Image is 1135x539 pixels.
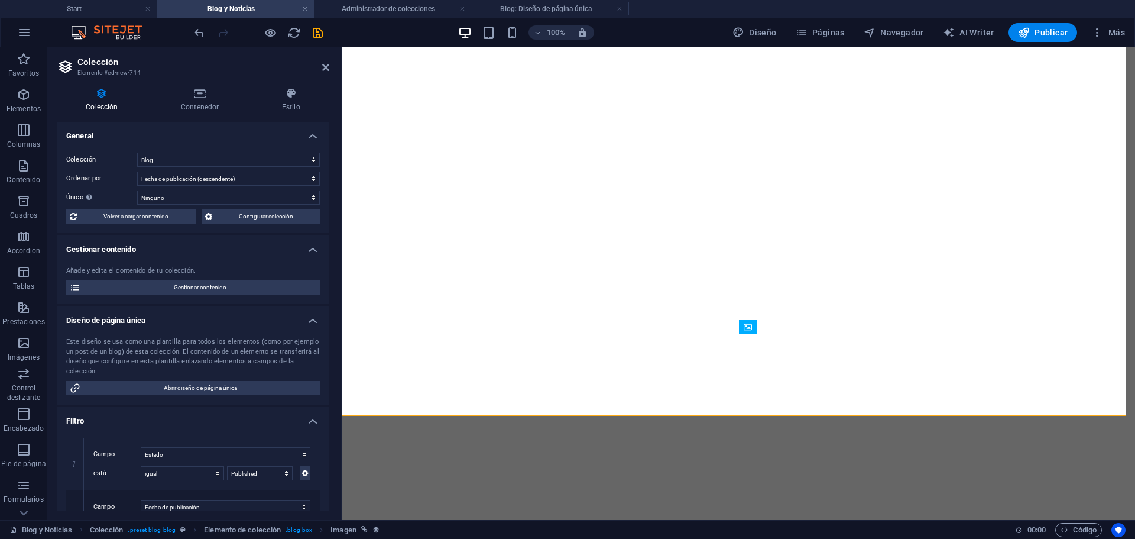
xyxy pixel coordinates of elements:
[80,209,192,224] span: Volver a cargar contenido
[372,526,380,534] i: Este elemento está vinculado a una colección
[287,26,301,40] i: Volver a cargar página
[943,27,994,38] span: AI Writer
[57,306,329,328] h4: Diseño de página única
[66,266,320,276] div: Añade y edita el contenido de tu colección.
[57,235,329,257] h4: Gestionar contenido
[728,23,781,42] button: Diseño
[1036,525,1037,534] span: :
[57,88,152,112] h4: Colección
[66,381,320,395] button: Abrir diseño de página única
[57,122,329,143] h4: General
[77,57,329,67] h2: Colección
[90,523,380,537] nav: breadcrumb
[93,447,141,461] label: Campo
[68,25,157,40] img: Editor Logo
[1008,23,1078,42] button: Publicar
[202,209,320,224] button: Configurar colección
[2,317,44,327] p: Prestaciones
[84,280,316,295] span: Gestionar contenido
[732,27,777,38] span: Diseño
[1018,27,1068,38] span: Publicar
[796,27,845,38] span: Páginas
[180,527,186,533] i: Este elemento es un preajuste personalizable
[287,25,301,40] button: reload
[1027,523,1046,537] span: 00 00
[864,27,924,38] span: Navegador
[93,466,141,480] label: está
[7,140,41,149] p: Columnas
[66,337,320,376] div: Este diseño se usa como una plantilla para todos los elementos (como por ejemplo un post de un bl...
[65,459,82,469] em: 1
[1,459,46,469] p: Pie de página
[66,153,137,167] label: Colección
[1111,523,1126,537] button: Usercentrics
[4,424,44,433] p: Encabezado
[1061,523,1097,537] span: Código
[66,191,137,205] label: Único
[77,67,306,78] h3: Elemento #ed-new-714
[4,495,43,504] p: Formularios
[90,523,124,537] span: Haz clic para seleccionar y doble clic para editar
[216,209,317,224] span: Configurar colección
[472,2,629,15] h4: Blog: Diseño de página única
[330,523,356,537] span: Haz clic para seleccionar y doble clic para editar
[310,25,325,40] button: save
[192,25,206,40] button: undo
[7,104,41,114] p: Elementos
[1087,23,1130,42] button: Más
[361,527,368,533] i: Este elemento está vinculado
[9,523,73,537] a: Haz clic para cancelar la selección y doble clic para abrir páginas
[314,2,472,15] h4: Administrador de colecciones
[859,23,929,42] button: Navegador
[8,69,39,78] p: Favoritos
[128,523,176,537] span: . preset-blog-blog
[253,88,329,112] h4: Estilo
[7,175,40,185] p: Contenido
[7,246,40,256] p: Accordion
[93,500,141,514] label: Campo
[157,2,314,15] h4: Blog y Noticias
[546,25,565,40] h6: 100%
[152,88,253,112] h4: Contenedor
[66,280,320,295] button: Gestionar contenido
[8,353,40,362] p: Imágenes
[204,523,281,537] span: Haz clic para seleccionar y doble clic para editar
[938,23,999,42] button: AI Writer
[66,172,137,186] label: Ordenar por
[10,211,38,220] p: Cuadros
[311,26,325,40] i: Guardar (Ctrl+S)
[57,407,329,428] h4: Filtro
[1055,523,1102,537] button: Código
[1091,27,1125,38] span: Más
[528,25,570,40] button: 100%
[286,523,312,537] span: . blog-box
[1015,523,1046,537] h6: Tiempo de la sesión
[84,381,316,395] span: Abrir diseño de página única
[193,26,206,40] i: Deshacer: change_paginate (Ctrl+Z)
[791,23,849,42] button: Páginas
[66,209,196,224] button: Volver a cargar contenido
[263,25,277,40] button: Haz clic para salir del modo de previsualización y seguir editando
[13,282,35,291] p: Tablas
[728,23,781,42] div: Diseño (Ctrl+Alt+Y)
[577,27,588,38] i: Al redimensionar, ajustar el nivel de zoom automáticamente para ajustarse al dispositivo elegido.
